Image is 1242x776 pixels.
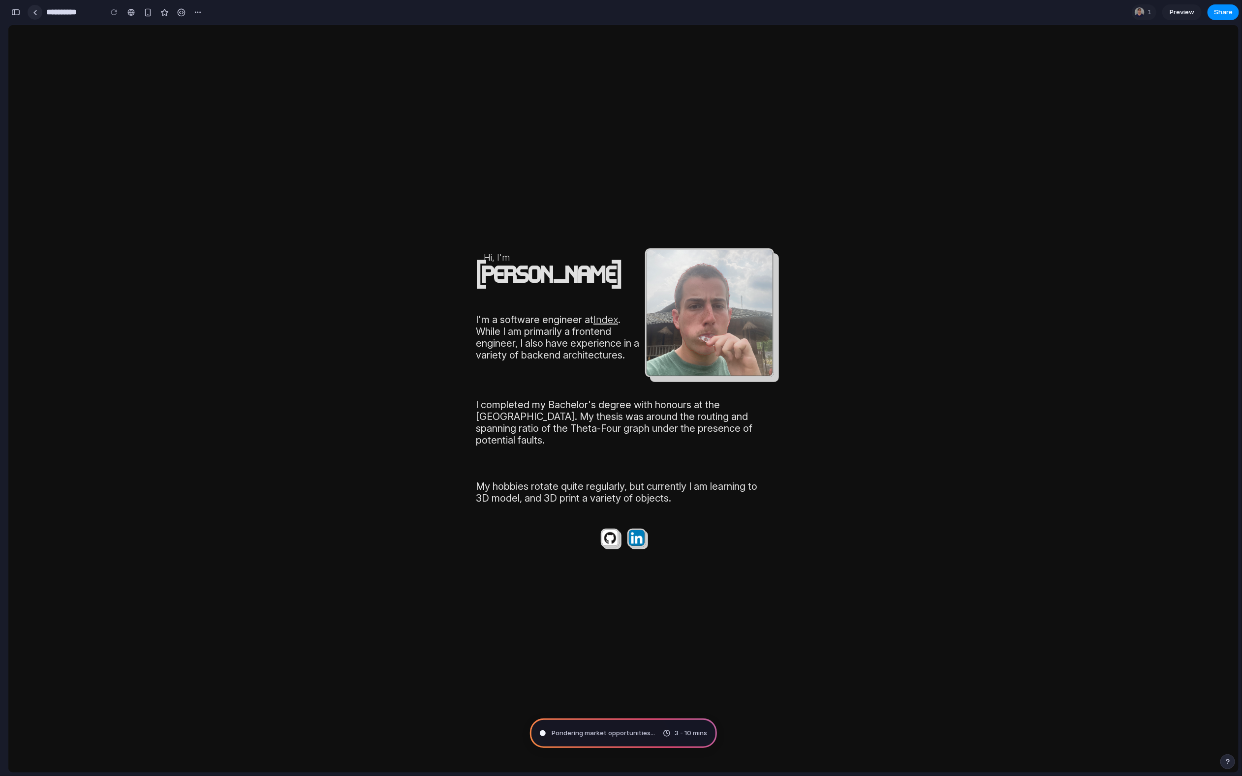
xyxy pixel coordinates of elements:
span: 1 [1148,7,1154,17]
h3: Hi, I'm [475,227,637,238]
span: Preview [1170,7,1194,17]
span: 3 - 10 mins [675,728,707,738]
p: I'm a software engineer at . While I am primarily a frontend engineer, I also have experience in ... [467,289,637,336]
button: Share [1208,4,1239,20]
p: I completed my Bachelor's degree with honours at the [GEOGRAPHIC_DATA]. My thesis was around the ... [467,374,763,421]
h1: [PERSON_NAME] [467,239,612,264]
img: githubLogo.png [592,504,611,522]
img: linkedIn.webp [619,504,638,522]
a: Index [585,289,610,300]
span: Share [1214,7,1233,17]
a: Preview [1162,4,1202,20]
p: My hobbies rotate quite regularly, but currently I am learning to 3D model, and 3D print a variet... [467,455,763,479]
span: Pondering market opportunities ... [552,728,655,738]
div: 1 [1132,4,1156,20]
